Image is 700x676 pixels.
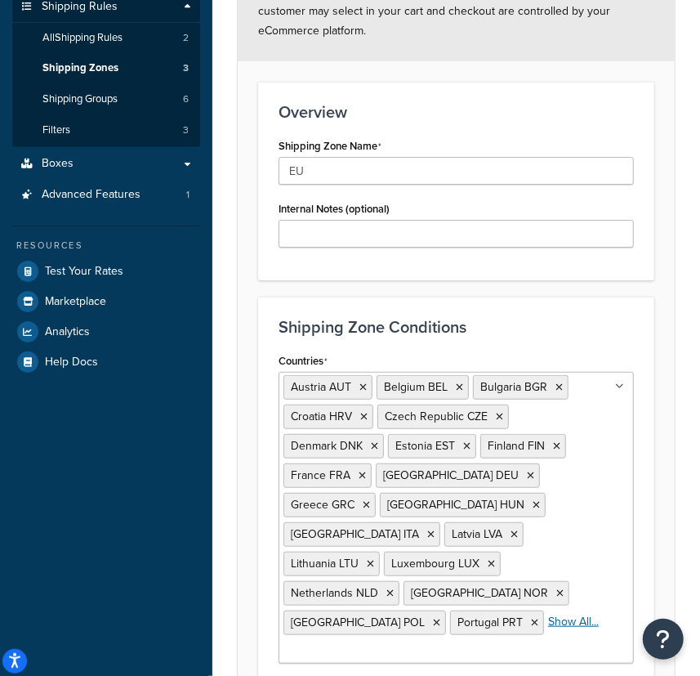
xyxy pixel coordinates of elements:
a: Show All... [548,614,599,630]
span: Czech Republic CZE [385,408,488,425]
h3: Overview [279,103,634,121]
a: Marketplace [12,287,200,316]
span: Netherlands NLD [291,584,378,602]
span: [GEOGRAPHIC_DATA] HUN [387,496,524,513]
li: Shipping Zones [12,53,200,83]
span: Analytics [45,325,90,339]
span: Boxes [42,157,74,171]
li: Filters [12,115,200,145]
a: Test Your Rates [12,257,200,286]
span: Finland FIN [488,437,545,454]
span: Lithuania LTU [291,555,359,572]
span: France FRA [291,467,350,484]
span: Marketplace [45,295,106,309]
a: Shipping Zones3 [12,53,200,83]
span: [GEOGRAPHIC_DATA] NOR [411,584,548,602]
span: [GEOGRAPHIC_DATA] POL [291,614,425,631]
a: Shipping Groups6 [12,84,200,114]
span: Latvia LVA [452,526,502,543]
li: Shipping Groups [12,84,200,114]
span: Help Docs [45,356,98,369]
a: Advanced Features1 [12,180,200,210]
button: Open Resource Center [643,619,684,660]
a: AllShipping Rules2 [12,23,200,53]
li: Advanced Features [12,180,200,210]
span: Denmark DNK [291,437,363,454]
span: Portugal PRT [457,614,523,631]
span: Greece GRC [291,496,354,513]
span: 3 [183,123,189,137]
a: Help Docs [12,347,200,377]
span: Bulgaria BGR [480,378,547,396]
span: All Shipping Rules [42,31,123,45]
a: Analytics [12,317,200,347]
span: Estonia EST [395,437,455,454]
span: 1 [186,188,189,202]
span: Test Your Rates [45,265,123,279]
a: Boxes [12,149,200,179]
a: Filters3 [12,115,200,145]
label: Countries [279,355,328,368]
span: Shipping Groups [42,92,118,106]
span: [GEOGRAPHIC_DATA] DEU [383,467,519,484]
span: Filters [42,123,70,137]
span: 2 [183,31,189,45]
span: [GEOGRAPHIC_DATA] ITA [291,526,419,543]
span: Luxembourg LUX [391,555,479,572]
span: Shipping Zones [42,61,118,75]
h3: Shipping Zone Conditions [279,318,634,336]
span: Austria AUT [291,378,351,396]
label: Shipping Zone Name [279,140,381,153]
span: Croatia HRV [291,408,352,425]
div: Resources [12,239,200,253]
span: 3 [183,61,189,75]
span: Advanced Features [42,188,140,202]
label: Internal Notes (optional) [279,203,390,215]
span: Belgium BEL [384,378,448,396]
span: 6 [183,92,189,106]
